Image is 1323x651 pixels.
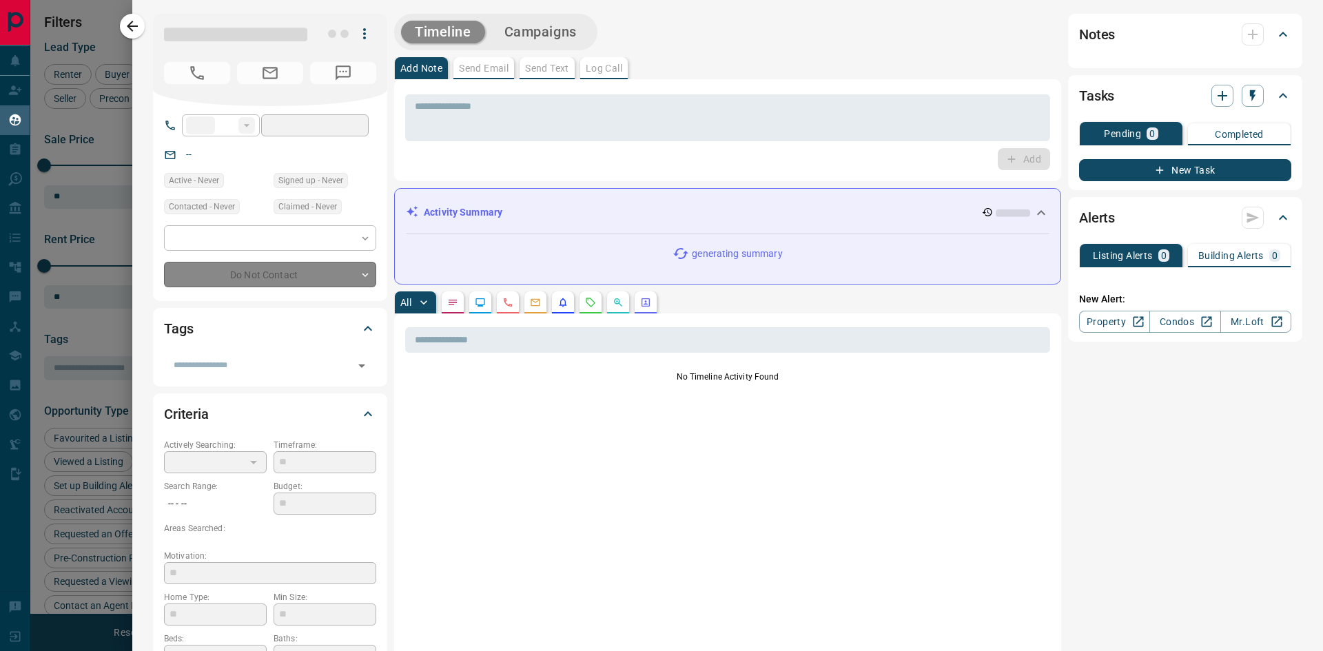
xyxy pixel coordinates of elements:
[502,297,513,308] svg: Calls
[1079,23,1115,45] h2: Notes
[164,403,209,425] h2: Criteria
[585,297,596,308] svg: Requests
[400,63,442,73] p: Add Note
[310,62,376,84] span: No Number
[1104,129,1141,138] p: Pending
[1149,129,1155,138] p: 0
[1079,311,1150,333] a: Property
[186,149,192,160] a: --
[164,480,267,493] p: Search Range:
[164,439,267,451] p: Actively Searching:
[1215,130,1264,139] p: Completed
[1198,251,1264,260] p: Building Alerts
[1079,18,1291,51] div: Notes
[475,297,486,308] svg: Lead Browsing Activity
[447,297,458,308] svg: Notes
[1220,311,1291,333] a: Mr.Loft
[1272,251,1278,260] p: 0
[352,356,371,375] button: Open
[557,297,568,308] svg: Listing Alerts
[164,591,267,603] p: Home Type:
[400,298,411,307] p: All
[406,200,1049,225] div: Activity Summary
[1079,79,1291,112] div: Tasks
[274,480,376,493] p: Budget:
[274,632,376,645] p: Baths:
[1079,159,1291,181] button: New Task
[401,21,485,43] button: Timeline
[692,247,782,261] p: generating summary
[424,205,502,220] p: Activity Summary
[164,62,230,84] span: No Number
[164,312,376,345] div: Tags
[613,297,624,308] svg: Opportunities
[237,62,303,84] span: No Email
[278,200,337,214] span: Claimed - Never
[164,522,376,535] p: Areas Searched:
[169,174,219,187] span: Active - Never
[640,297,651,308] svg: Agent Actions
[169,200,235,214] span: Contacted - Never
[1079,207,1115,229] h2: Alerts
[1079,201,1291,234] div: Alerts
[1161,251,1167,260] p: 0
[164,493,267,515] p: -- - --
[405,371,1050,383] p: No Timeline Activity Found
[164,318,193,340] h2: Tags
[1079,85,1114,107] h2: Tasks
[164,397,376,431] div: Criteria
[530,297,541,308] svg: Emails
[164,550,376,562] p: Motivation:
[1079,292,1291,307] p: New Alert:
[274,439,376,451] p: Timeframe:
[1093,251,1153,260] p: Listing Alerts
[1149,311,1220,333] a: Condos
[274,591,376,603] p: Min Size:
[491,21,591,43] button: Campaigns
[164,632,267,645] p: Beds:
[278,174,343,187] span: Signed up - Never
[164,262,376,287] div: Do Not Contact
